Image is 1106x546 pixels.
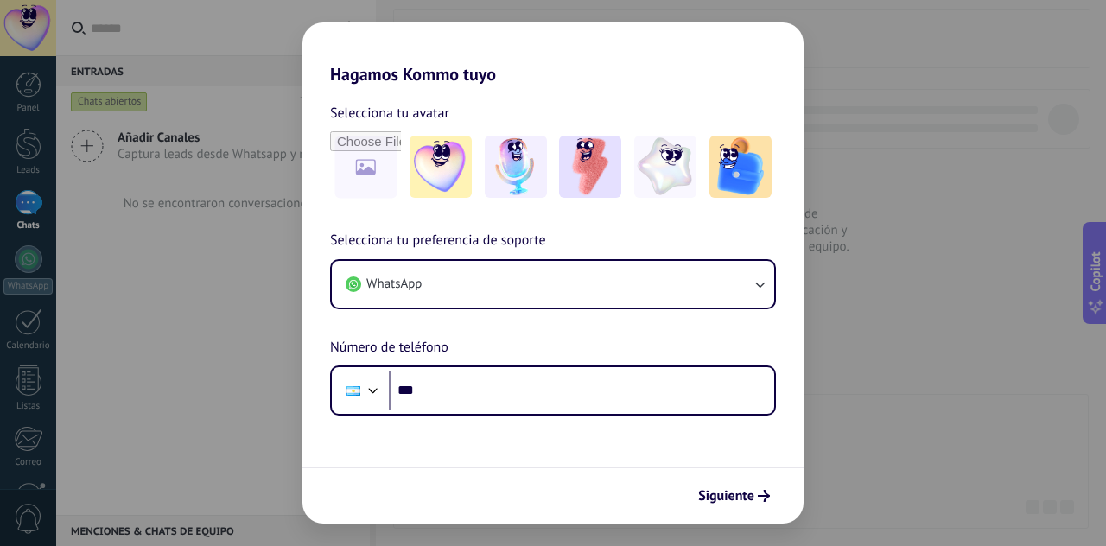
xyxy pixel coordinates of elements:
[410,136,472,198] img: -1.jpeg
[330,337,448,359] span: Número de teléfono
[330,230,546,252] span: Selecciona tu preferencia de soporte
[698,490,754,502] span: Siguiente
[366,276,422,293] span: WhatsApp
[332,261,774,308] button: WhatsApp
[337,372,370,409] div: Argentina: + 54
[330,102,449,124] span: Selecciona tu avatar
[559,136,621,198] img: -3.jpeg
[709,136,772,198] img: -5.jpeg
[302,22,804,85] h2: Hagamos Kommo tuyo
[690,481,778,511] button: Siguiente
[485,136,547,198] img: -2.jpeg
[634,136,696,198] img: -4.jpeg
